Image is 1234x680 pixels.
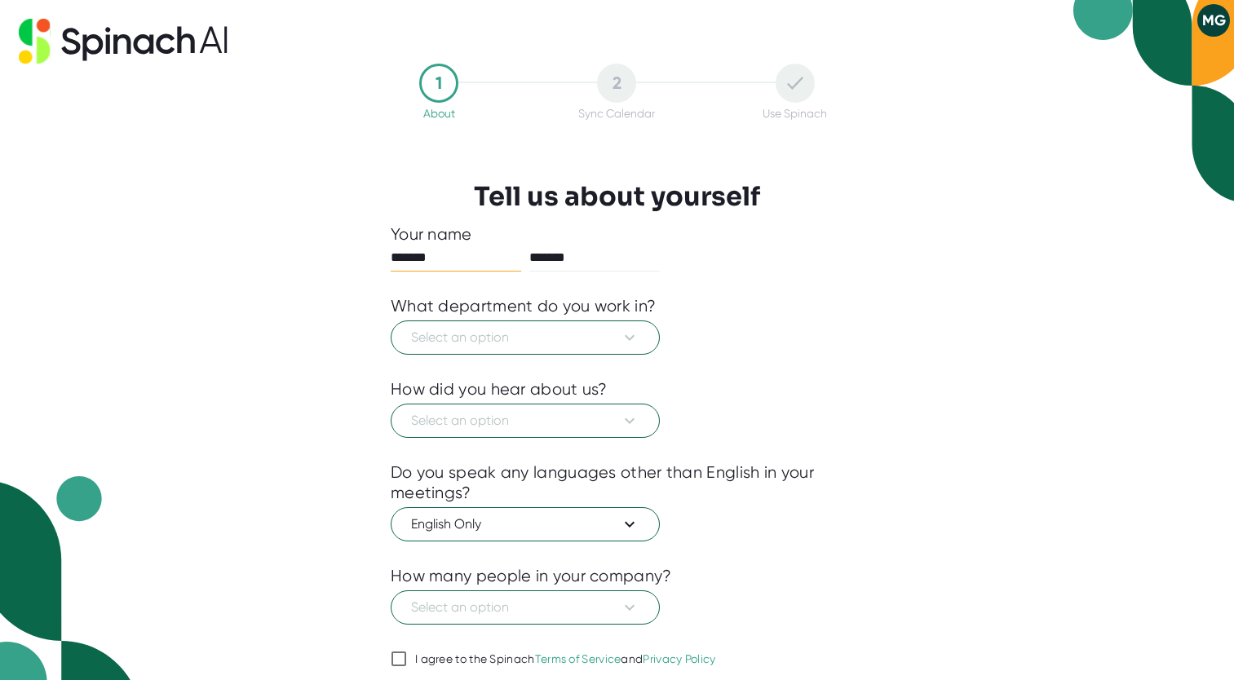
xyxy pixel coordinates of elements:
div: I agree to the Spinach and [415,652,716,667]
span: Select an option [411,328,639,347]
div: 2 [597,64,636,103]
div: Do you speak any languages other than English in your meetings? [391,462,843,503]
a: Terms of Service [535,652,621,665]
a: Privacy Policy [643,652,715,665]
h3: Tell us about yourself [474,181,760,212]
div: Your name [391,224,843,245]
button: Select an option [391,590,660,625]
span: Select an option [411,411,639,431]
div: What department do you work in? [391,296,656,316]
button: Select an option [391,320,660,355]
div: About [423,107,455,120]
div: How did you hear about us? [391,379,608,400]
div: How many people in your company? [391,566,672,586]
span: English Only [411,514,639,534]
div: 1 [419,64,458,103]
div: Use Spinach [763,107,827,120]
button: MG [1197,4,1230,37]
span: Select an option [411,598,639,617]
div: Sync Calendar [578,107,655,120]
button: English Only [391,507,660,541]
button: Select an option [391,404,660,438]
